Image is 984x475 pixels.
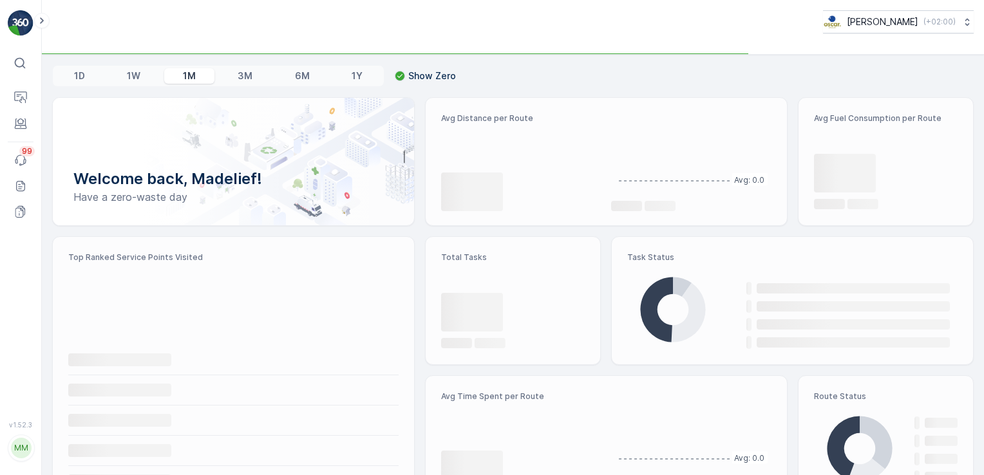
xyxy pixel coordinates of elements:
p: 1Y [352,70,363,82]
p: Task Status [627,252,958,263]
p: Have a zero-waste day [73,189,393,205]
p: 3M [238,70,252,82]
p: 1D [74,70,85,82]
img: basis-logo_rgb2x.png [823,15,842,29]
div: MM [11,438,32,458]
img: logo [8,10,33,36]
p: Route Status [814,391,958,402]
button: [PERSON_NAME](+02:00) [823,10,974,33]
p: Top Ranked Service Points Visited [68,252,399,263]
p: Avg Fuel Consumption per Route [814,113,958,124]
a: 99 [8,147,33,173]
p: Avg Time Spent per Route [441,391,601,402]
p: Avg Distance per Route [441,113,601,124]
p: Show Zero [408,70,456,82]
p: 1W [127,70,140,82]
p: 99 [22,146,32,156]
p: [PERSON_NAME] [847,15,918,28]
button: MM [8,431,33,465]
p: 1M [183,70,196,82]
span: v 1.52.3 [8,421,33,429]
p: 6M [295,70,310,82]
p: ( +02:00 ) [923,17,956,27]
p: Total Tasks [441,252,585,263]
p: Welcome back, Madelief! [73,169,393,189]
